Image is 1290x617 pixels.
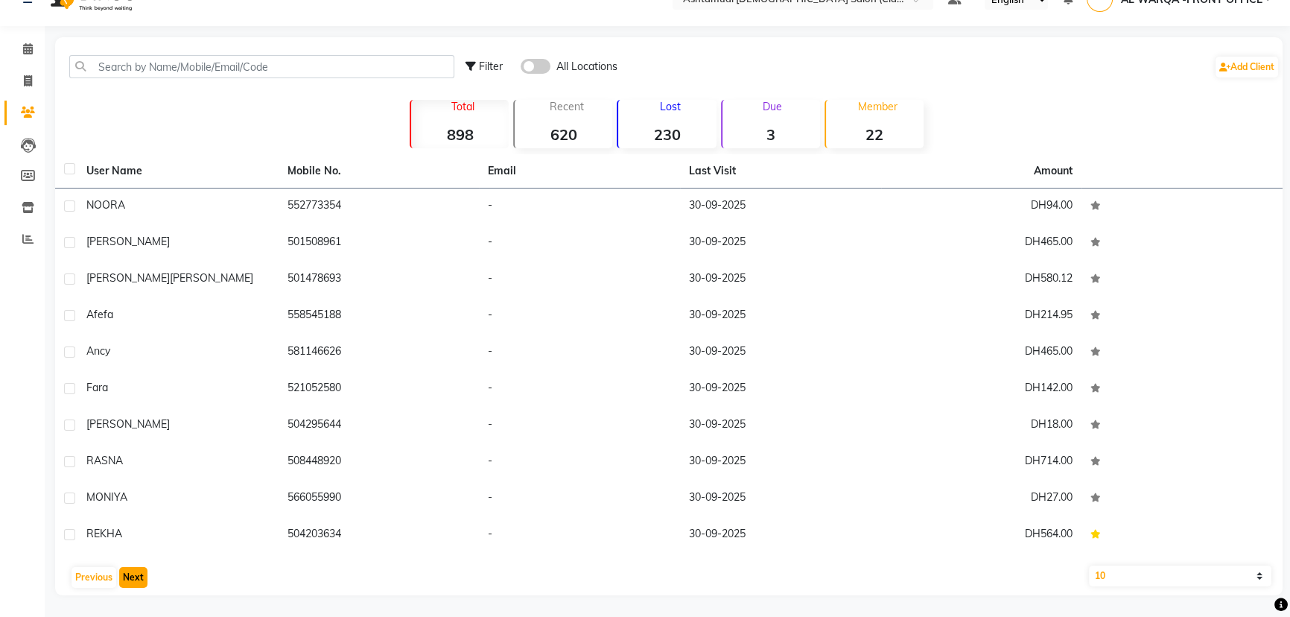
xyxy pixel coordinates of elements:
th: Amount [1025,154,1081,188]
td: - [479,262,680,298]
strong: 230 [618,125,716,144]
p: Recent [521,100,612,113]
td: 30-09-2025 [680,189,881,225]
strong: 620 [515,125,612,144]
td: 566055990 [279,481,480,517]
p: Due [725,100,820,113]
span: fara [86,381,108,394]
td: 508448920 [279,444,480,481]
td: 581146626 [279,335,480,371]
td: 30-09-2025 [680,298,881,335]
span: All Locations [556,59,617,75]
span: [PERSON_NAME] [86,271,170,285]
span: afefa [86,308,113,321]
a: Add Client [1216,57,1278,77]
td: 552773354 [279,189,480,225]
input: Search by Name/Mobile/Email/Code [69,55,454,78]
td: DH27.00 [881,481,1082,517]
td: 558545188 [279,298,480,335]
td: 30-09-2025 [680,225,881,262]
p: Lost [624,100,716,113]
span: [PERSON_NAME] [170,271,253,285]
span: Filter [479,60,503,73]
td: - [479,371,680,408]
td: - [479,408,680,444]
td: 30-09-2025 [680,517,881,554]
p: Total [417,100,509,113]
td: - [479,298,680,335]
td: DH465.00 [881,225,1082,262]
td: 504295644 [279,408,480,444]
td: 30-09-2025 [680,262,881,298]
td: DH580.12 [881,262,1082,298]
td: 30-09-2025 [680,408,881,444]
td: 30-09-2025 [680,444,881,481]
td: DH564.00 [881,517,1082,554]
td: 504203634 [279,517,480,554]
td: DH94.00 [881,189,1082,225]
span: MONIYA [86,490,127,504]
td: 521052580 [279,371,480,408]
td: - [479,335,680,371]
th: Email [479,154,680,189]
td: DH142.00 [881,371,1082,408]
button: Next [119,567,147,588]
p: Member [832,100,924,113]
td: DH714.00 [881,444,1082,481]
th: Last Visit [680,154,881,189]
td: 501478693 [279,262,480,298]
th: User Name [77,154,279,189]
strong: 3 [722,125,820,144]
td: - [479,189,680,225]
strong: 22 [826,125,924,144]
td: DH214.95 [881,298,1082,335]
span: [PERSON_NAME] [86,235,170,248]
td: DH18.00 [881,408,1082,444]
td: DH465.00 [881,335,1082,371]
span: REKHA [86,527,122,540]
th: Mobile No. [279,154,480,189]
span: [PERSON_NAME] [86,417,170,431]
strong: 898 [411,125,509,144]
td: 30-09-2025 [680,371,881,408]
button: Previous [72,567,116,588]
span: RASNA [86,454,123,467]
td: - [479,481,680,517]
span: NOORA [86,198,125,212]
td: 501508961 [279,225,480,262]
td: - [479,444,680,481]
td: 30-09-2025 [680,335,881,371]
span: ancy [86,344,110,358]
td: 30-09-2025 [680,481,881,517]
td: - [479,225,680,262]
td: - [479,517,680,554]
